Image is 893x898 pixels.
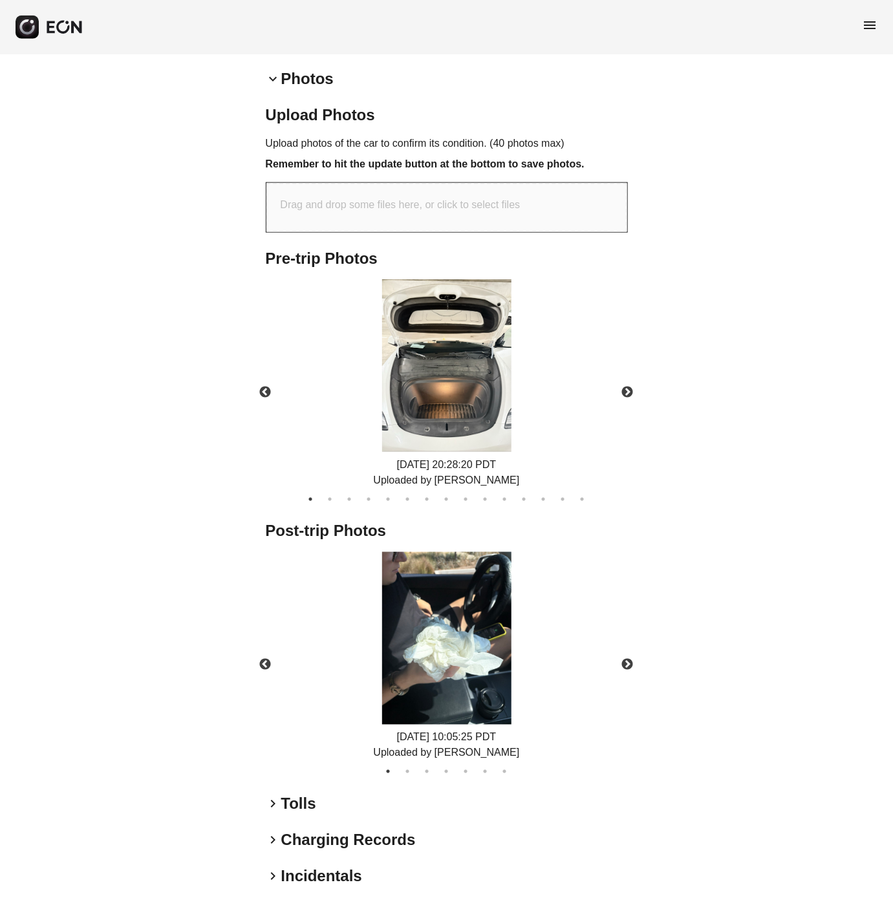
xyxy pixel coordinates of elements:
[382,279,511,452] img: https://fastfleet.me/rails/active_storage/blobs/redirect/eyJfcmFpbHMiOnsibWVzc2FnZSI6IkJBaHBBMGR1...
[374,745,520,761] div: Uploaded by [PERSON_NAME]
[479,493,492,506] button: 10
[402,765,414,778] button: 2
[266,796,281,812] span: keyboard_arrow_right
[576,493,589,506] button: 15
[266,248,628,269] h2: Pre-trip Photos
[281,197,521,213] p: Drag and drop some files here, or click to select files
[421,493,434,506] button: 7
[243,370,288,415] button: Previous
[305,493,317,506] button: 1
[440,765,453,778] button: 4
[479,765,492,778] button: 6
[266,105,628,125] h2: Upload Photos
[281,866,362,887] h2: Incidentals
[266,521,628,542] h2: Post-trip Photos
[281,69,334,89] h2: Photos
[374,473,520,488] div: Uploaded by [PERSON_NAME]
[518,493,531,506] button: 12
[382,493,395,506] button: 5
[324,493,337,506] button: 2
[402,493,414,506] button: 6
[499,765,511,778] button: 7
[862,17,877,33] span: menu
[499,493,511,506] button: 11
[460,765,473,778] button: 5
[605,370,651,415] button: Next
[440,493,453,506] button: 8
[266,833,281,848] span: keyboard_arrow_right
[374,457,520,488] div: [DATE] 20:28:20 PDT
[460,493,473,506] button: 9
[382,765,395,778] button: 1
[421,765,434,778] button: 3
[343,493,356,506] button: 3
[281,830,416,851] h2: Charging Records
[266,869,281,884] span: keyboard_arrow_right
[382,552,511,725] img: https://fastfleet.me/rails/active_storage/blobs/redirect/eyJfcmFpbHMiOnsibWVzc2FnZSI6IkJBaHBBOHh2...
[605,643,651,688] button: Next
[266,71,281,87] span: keyboard_arrow_down
[537,493,550,506] button: 13
[281,794,316,815] h2: Tolls
[557,493,570,506] button: 14
[266,156,628,172] h3: Remember to hit the update button at the bottom to save photos.
[266,136,628,151] p: Upload photos of the car to confirm its condition. (40 photos max)
[363,493,376,506] button: 4
[374,730,520,761] div: [DATE] 10:05:25 PDT
[243,643,288,688] button: Previous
